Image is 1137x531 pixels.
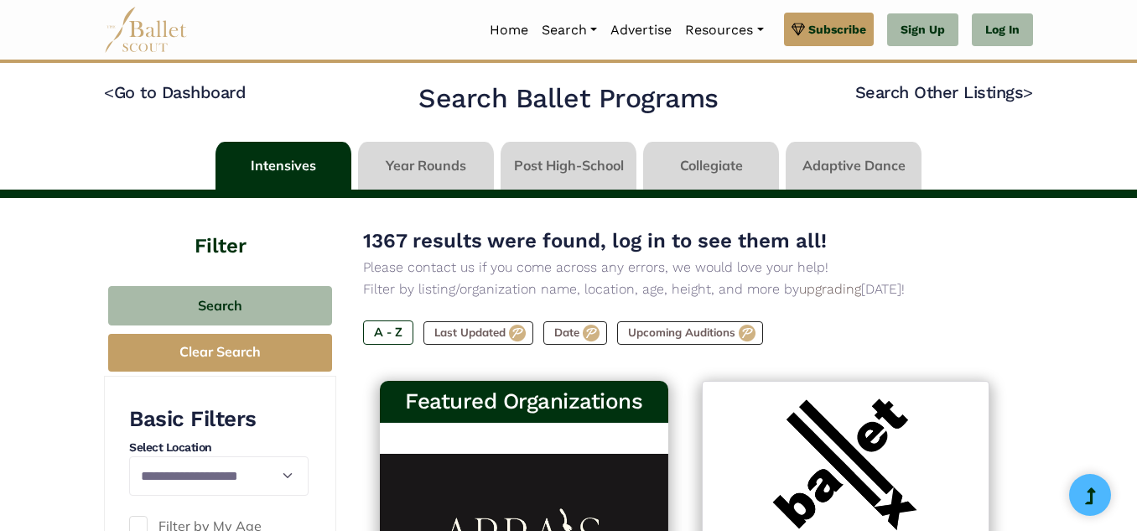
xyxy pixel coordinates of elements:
img: gem.svg [792,20,805,39]
h4: Filter [104,198,336,261]
li: Post High-School [497,142,640,190]
p: Please contact us if you come across any errors, we would love your help! [363,257,1006,279]
span: Subscribe [808,20,866,39]
h3: Featured Organizations [393,388,655,416]
a: Advertise [604,13,678,48]
label: Upcoming Auditions [617,321,763,345]
code: > [1023,81,1033,102]
label: Last Updated [423,321,533,345]
li: Collegiate [640,142,782,190]
li: Adaptive Dance [782,142,925,190]
code: < [104,81,114,102]
span: 1367 results were found, log in to see them all! [363,229,827,252]
a: upgrading [799,281,861,297]
button: Search [108,286,332,325]
a: Search [535,13,604,48]
label: Date [543,321,607,345]
label: A - Z [363,320,413,344]
a: Subscribe [784,13,874,46]
a: <Go to Dashboard [104,82,246,102]
h3: Basic Filters [129,405,309,434]
a: Log In [972,13,1033,47]
li: Year Rounds [355,142,497,190]
h2: Search Ballet Programs [418,81,718,117]
a: Sign Up [887,13,958,47]
a: Home [483,13,535,48]
h4: Select Location [129,440,309,456]
a: Search Other Listings> [855,82,1033,102]
a: Resources [678,13,770,48]
button: Clear Search [108,334,332,372]
p: Filter by listing/organization name, location, age, height, and more by [DATE]! [363,279,1006,300]
li: Intensives [212,142,355,190]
